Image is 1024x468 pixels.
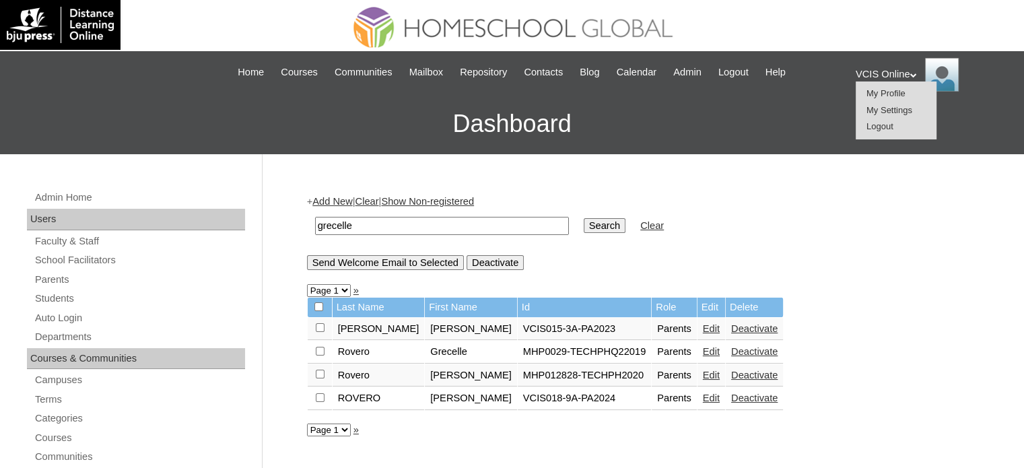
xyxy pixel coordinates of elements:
[27,209,245,230] div: Users
[866,105,912,115] a: My Settings
[731,393,778,403] a: Deactivate
[34,410,245,427] a: Categories
[34,189,245,206] a: Admin Home
[652,364,697,387] td: Parents
[652,387,697,410] td: Parents
[718,65,749,80] span: Logout
[307,195,974,269] div: + | |
[425,298,517,317] td: First Name
[652,298,697,317] td: Role
[238,65,264,80] span: Home
[703,346,720,357] a: Edit
[652,341,697,364] td: Parents
[409,65,444,80] span: Mailbox
[333,318,425,341] td: [PERSON_NAME]
[34,233,245,250] a: Faculty & Staff
[712,65,755,80] a: Logout
[703,393,720,403] a: Edit
[353,424,359,435] a: »
[518,298,651,317] td: Id
[403,65,450,80] a: Mailbox
[425,341,517,364] td: Grecelle
[7,94,1017,154] h3: Dashboard
[580,65,599,80] span: Blog
[453,65,514,80] a: Repository
[467,255,524,270] input: Deactivate
[518,341,651,364] td: MHP0029-TECHPHQ22019
[27,348,245,370] div: Courses & Communities
[524,65,563,80] span: Contacts
[425,364,517,387] td: [PERSON_NAME]
[856,58,1011,92] div: VCIS Online
[274,65,325,80] a: Courses
[307,255,464,270] input: Send Welcome Email to Selected
[34,329,245,345] a: Departments
[231,65,271,80] a: Home
[518,318,651,341] td: VCIS015-3A-PA2023
[34,290,245,307] a: Students
[673,65,702,80] span: Admin
[731,346,778,357] a: Deactivate
[34,430,245,446] a: Courses
[667,65,708,80] a: Admin
[573,65,606,80] a: Blog
[652,318,697,341] td: Parents
[355,196,378,207] a: Clear
[640,220,664,231] a: Clear
[315,217,569,235] input: Search
[726,298,783,317] td: Delete
[866,121,893,131] a: Logout
[7,7,114,43] img: logo-white.png
[34,271,245,288] a: Parents
[703,370,720,380] a: Edit
[584,218,625,233] input: Search
[34,310,245,327] a: Auto Login
[731,323,778,334] a: Deactivate
[703,323,720,334] a: Edit
[610,65,663,80] a: Calendar
[866,88,906,98] a: My Profile
[517,65,570,80] a: Contacts
[312,196,352,207] a: Add New
[328,65,399,80] a: Communities
[333,387,425,410] td: ROVERO
[925,58,959,92] img: VCIS Online Admin
[697,298,725,317] td: Edit
[460,65,507,80] span: Repository
[281,65,318,80] span: Courses
[425,387,517,410] td: [PERSON_NAME]
[34,391,245,408] a: Terms
[518,387,651,410] td: VCIS018-9A-PA2024
[34,448,245,465] a: Communities
[425,318,517,341] td: [PERSON_NAME]
[518,364,651,387] td: MHP012828-TECHPH2020
[617,65,656,80] span: Calendar
[759,65,792,80] a: Help
[333,364,425,387] td: Rovero
[34,372,245,389] a: Campuses
[335,65,392,80] span: Communities
[353,285,359,296] a: »
[381,196,474,207] a: Show Non-registered
[731,370,778,380] a: Deactivate
[333,341,425,364] td: Rovero
[765,65,786,80] span: Help
[34,252,245,269] a: School Facilitators
[333,298,425,317] td: Last Name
